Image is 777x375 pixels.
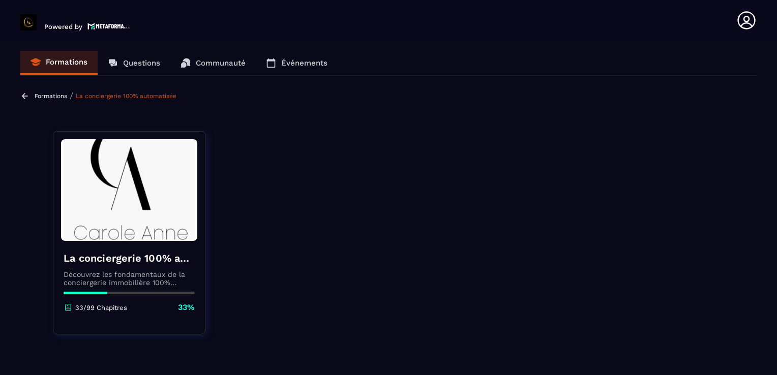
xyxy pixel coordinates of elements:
[64,270,195,287] p: Découvrez les fondamentaux de la conciergerie immobilière 100% automatisée. Cette formation est c...
[76,92,176,100] a: La conciergerie 100% automatisée
[70,91,73,101] span: /
[35,92,67,100] a: Formations
[61,139,197,241] img: banner
[123,58,160,68] p: Questions
[170,51,256,75] a: Communauté
[20,51,98,75] a: Formations
[281,58,327,68] p: Événements
[196,58,246,68] p: Communauté
[44,23,82,30] p: Powered by
[75,304,127,311] p: 33/99 Chapitres
[46,57,87,67] p: Formations
[87,22,130,30] img: logo
[98,51,170,75] a: Questions
[20,14,37,30] img: logo-branding
[64,251,195,265] h4: La conciergerie 100% automatisée
[178,302,195,313] p: 33%
[256,51,338,75] a: Événements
